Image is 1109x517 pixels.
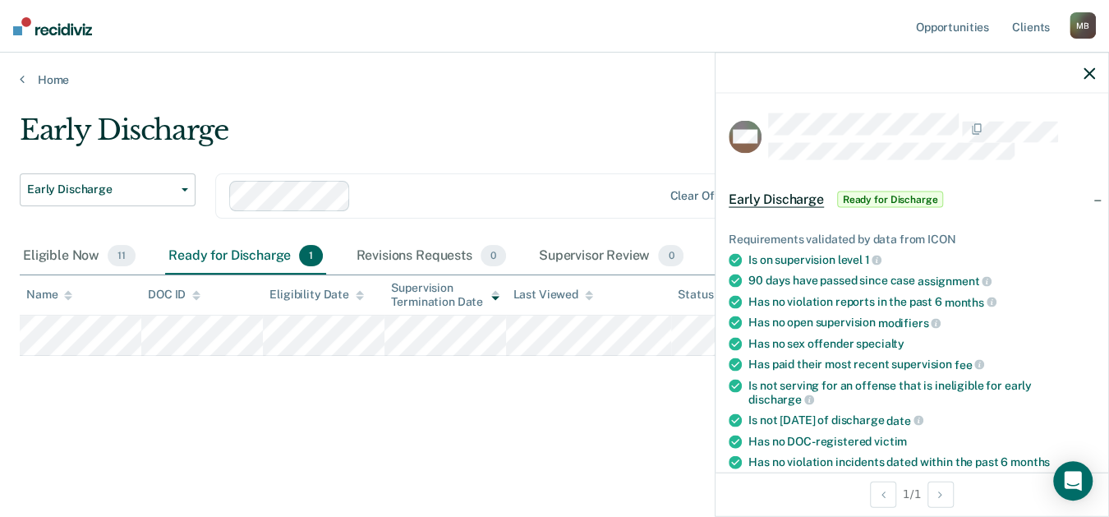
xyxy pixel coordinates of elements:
div: Ready for Discharge [165,238,326,275]
div: Eligible Now [20,238,139,275]
button: Next Opportunity [927,481,954,507]
div: Revisions Requests [352,238,508,275]
div: M B [1070,12,1096,39]
div: Has no DOC-registered [748,434,1095,448]
div: Status [678,288,713,302]
span: discharge [748,393,814,406]
span: date [886,413,923,427]
div: Is on supervision level [748,252,1095,267]
div: Last Viewed [513,288,592,302]
span: 1 [865,253,882,266]
div: Forms Submitted [713,238,858,275]
div: Is not serving for an offense that is ineligible for early [748,378,1095,406]
div: Is not [DATE] of discharge [748,413,1095,428]
div: Supervisor Review [536,238,688,275]
span: victim [874,434,907,447]
div: Has no sex offender [748,337,1095,351]
div: Supervision Termination Date [391,281,499,309]
div: Clear officers [670,189,745,203]
span: fee [955,358,984,371]
div: 90 days have passed since case [748,274,1095,289]
img: Recidiviz [13,17,92,35]
div: Has no violation reports in the past 6 [748,294,1095,309]
a: Home [20,72,1089,87]
span: 0 [481,245,506,266]
span: modifiers [878,316,941,330]
span: months [1010,455,1050,468]
span: 11 [108,245,136,266]
div: 1 / 1 [716,472,1108,515]
div: Name [26,288,72,302]
span: Early Discharge [27,182,175,196]
div: Early DischargeReady for Discharge [716,173,1108,225]
div: Has no violation incidents dated within the past 6 [748,455,1095,469]
span: Ready for Discharge [837,191,944,207]
div: Early Discharge [20,113,852,160]
div: Has no open supervision [748,316,1095,330]
span: 1 [299,245,323,266]
div: DOC ID [148,288,200,302]
span: Early Discharge [729,191,824,207]
div: Requirements validated by data from ICON [729,232,1095,246]
span: specialty [856,337,904,350]
button: Previous Opportunity [870,481,896,507]
span: assignment [918,275,992,288]
div: Open Intercom Messenger [1053,461,1093,501]
div: Has paid their most recent supervision [748,358,1095,372]
span: months [945,295,996,308]
div: Eligibility Date [269,288,364,302]
span: 0 [658,245,683,266]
